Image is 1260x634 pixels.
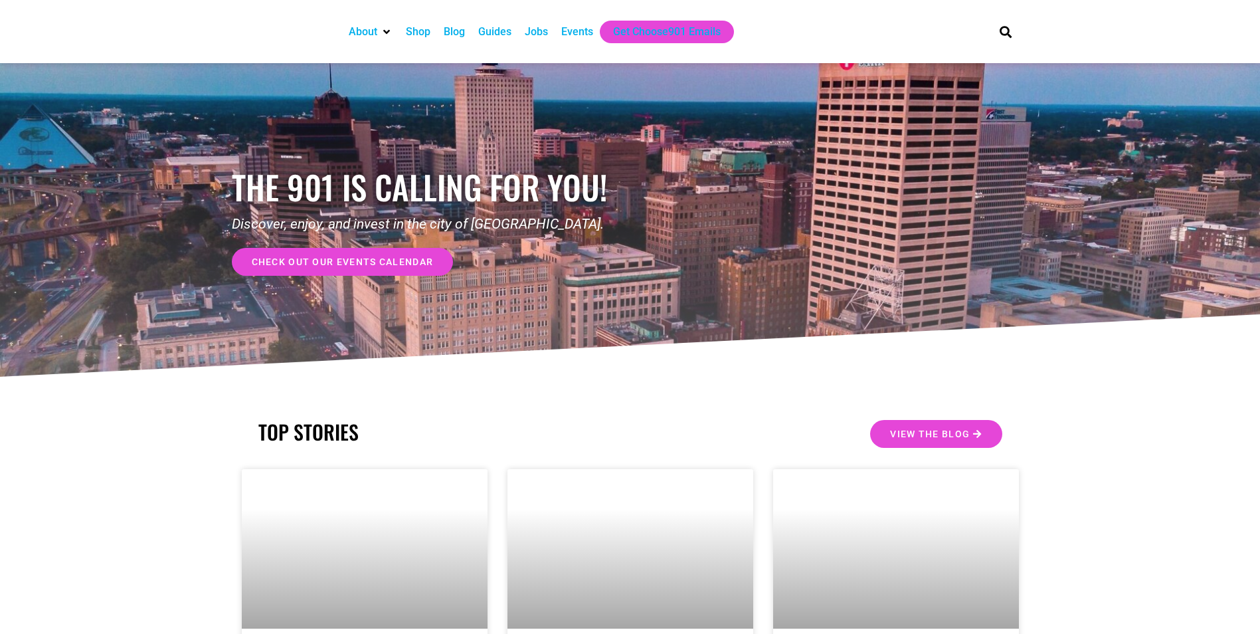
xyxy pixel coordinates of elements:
[232,167,630,207] h1: the 901 is calling for you!
[252,257,434,266] span: check out our events calendar
[232,248,454,276] a: check out our events calendar
[870,420,1002,448] a: View the Blog
[232,214,630,235] p: Discover, enjoy, and invest in the city of [GEOGRAPHIC_DATA].
[613,24,721,40] a: Get Choose901 Emails
[994,21,1016,43] div: Search
[406,24,430,40] a: Shop
[525,24,548,40] a: Jobs
[258,420,624,444] h2: TOP STORIES
[342,21,977,43] nav: Main nav
[773,469,1019,629] a: A person in a wheelchair, wearing a pink jacket, sits between the U.S. flag and the Tennessee sta...
[349,24,377,40] a: About
[342,21,399,43] div: About
[242,469,488,629] a: Four people sit around a small outdoor table with drinks and snacks, smiling at the camera on a p...
[890,429,970,439] span: View the Blog
[561,24,593,40] a: Events
[478,24,511,40] a: Guides
[507,469,753,629] a: Poster for UNAPOLOGETIC.10 event featuring vibrant graphics, performer lineup, and details—set fo...
[444,24,465,40] a: Blog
